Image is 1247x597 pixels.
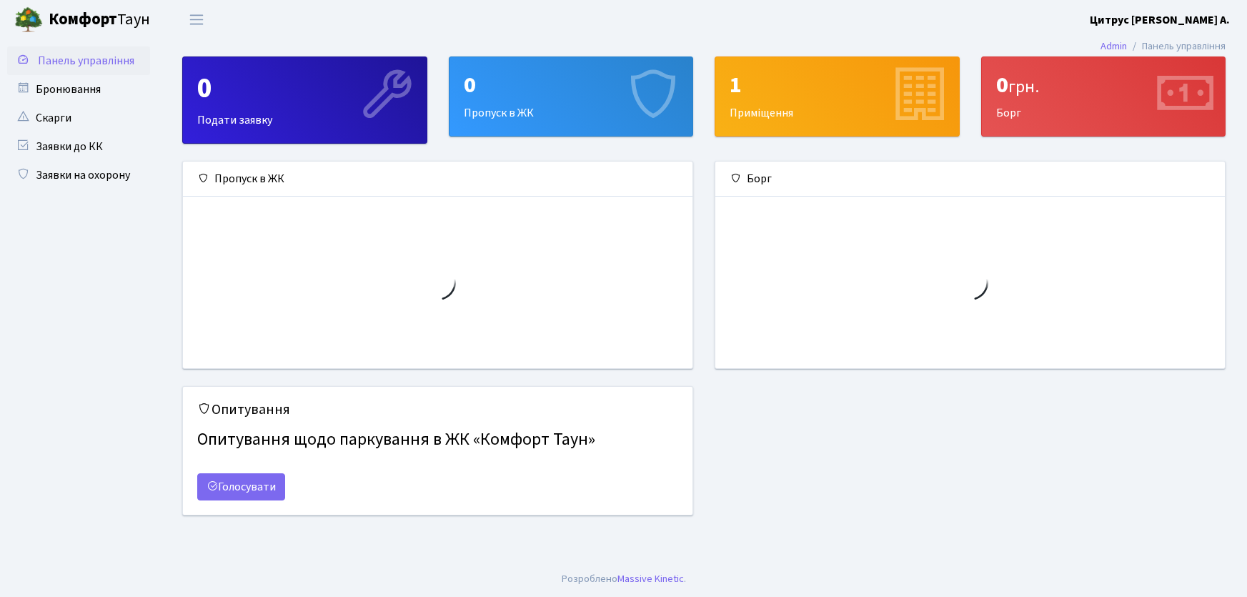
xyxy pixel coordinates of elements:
a: Цитрус [PERSON_NAME] А. [1090,11,1230,29]
div: Борг [715,162,1225,197]
a: Заявки до КК [7,132,150,161]
span: Панель управління [38,53,134,69]
span: Таун [49,8,150,32]
div: 0 [996,71,1211,99]
a: 0Подати заявку [182,56,427,144]
b: Комфорт [49,8,117,31]
a: Голосувати [197,473,285,500]
img: logo.png [14,6,43,34]
a: 1Приміщення [715,56,960,137]
div: 1 [730,71,945,99]
div: Приміщення [715,57,959,136]
a: Massive Kinetic [617,571,684,586]
div: Борг [982,57,1226,136]
li: Панель управління [1127,39,1226,54]
div: Пропуск в ЖК [449,57,693,136]
a: Скарги [7,104,150,132]
div: 0 [464,71,679,99]
a: Бронювання [7,75,150,104]
button: Переключити навігацію [179,8,214,31]
h4: Опитування щодо паркування в ЖК «Комфорт Таун» [197,424,678,456]
a: Панель управління [7,46,150,75]
nav: breadcrumb [1079,31,1247,61]
div: Подати заявку [183,57,427,143]
a: Розроблено [562,571,617,586]
div: Пропуск в ЖК [183,162,692,197]
a: Заявки на охорону [7,161,150,189]
h5: Опитування [197,401,678,418]
a: Admin [1101,39,1127,54]
span: грн. [1008,74,1039,99]
a: 0Пропуск в ЖК [449,56,694,137]
div: 0 [197,71,412,106]
div: . [562,571,686,587]
b: Цитрус [PERSON_NAME] А. [1090,12,1230,28]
